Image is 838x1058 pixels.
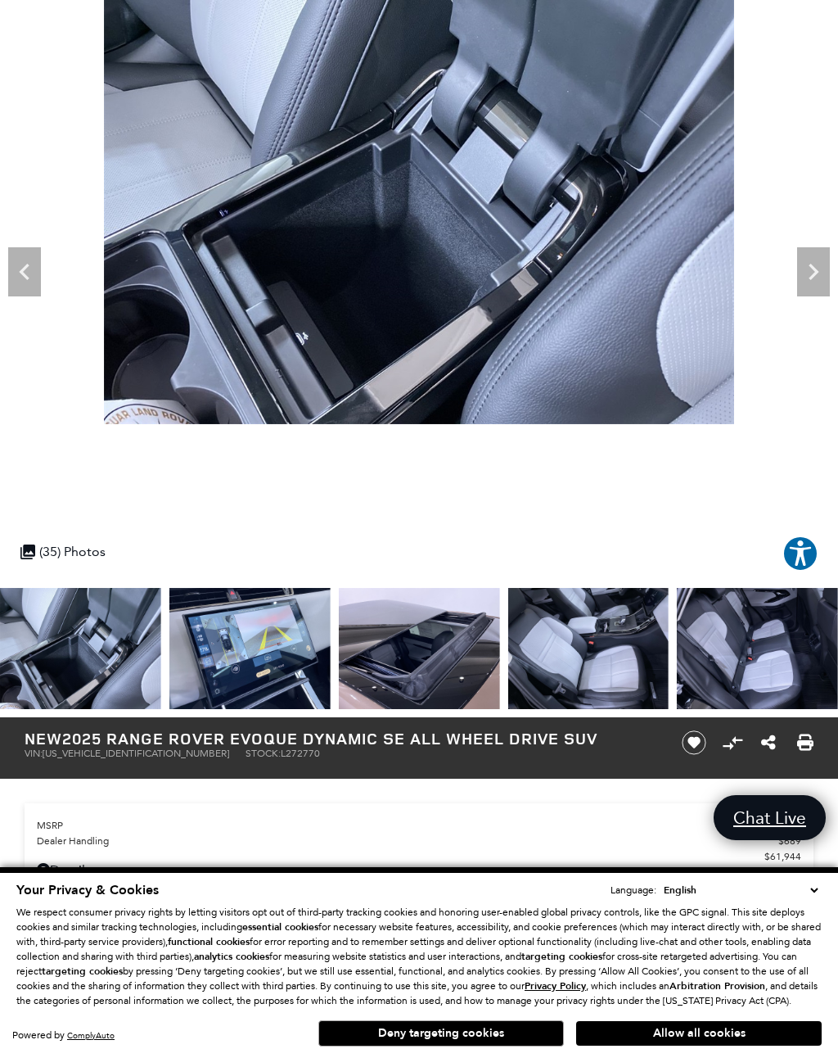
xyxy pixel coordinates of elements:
[25,730,658,748] h1: 2025 Range Rover Evoque Dynamic SE All Wheel Drive SUV
[610,885,656,895] div: Language:
[67,1030,115,1041] a: ComplyAuto
[318,1020,564,1047] button: Deny targeting cookies
[720,730,745,755] button: Compare Vehicle
[16,905,822,1008] p: We respect consumer privacy rights by letting visitors opt out of third-party tracking cookies an...
[281,748,320,759] span: L272770
[714,795,826,840] a: Chat Live
[507,588,669,709] img: New 2025 Santorini Black LAND ROVER Dynamic SE image 28
[761,733,776,753] a: Share this New 2025 Range Rover Evoque Dynamic SE All Wheel Drive SUV
[782,536,818,575] aside: Accessibility Help Desk
[764,851,801,862] span: $61,944
[37,862,801,878] a: Details
[37,820,764,831] span: MSRP
[12,536,114,567] div: (35) Photos
[660,882,822,898] select: Language Select
[37,820,801,831] a: MSRP $61,255
[25,727,62,749] strong: New
[12,1030,115,1041] div: Powered by
[246,748,281,759] span: Stock:
[797,733,813,753] a: Print this New 2025 Range Rover Evoque Dynamic SE All Wheel Drive SUV
[25,748,43,759] span: VIN:
[169,588,331,709] img: New 2025 Santorini Black LAND ROVER Dynamic SE image 26
[37,835,778,847] span: Dealer Handling
[676,730,712,756] button: Save vehicle
[525,979,586,992] u: Privacy Policy
[242,920,318,934] strong: essential cookies
[194,950,269,963] strong: analytics cookies
[725,807,814,829] span: Chat Live
[16,881,159,899] span: Your Privacy & Cookies
[797,247,830,296] div: Next
[43,748,229,759] span: [US_VEHICLE_IDENTIFICATION_NUMBER]
[669,979,765,992] strong: Arbitration Provision
[8,247,41,296] div: Previous
[37,835,801,847] a: Dealer Handling $689
[778,835,801,847] span: $689
[576,1021,822,1046] button: Allow all cookies
[168,935,250,948] strong: functional cookies
[339,588,500,709] img: New 2025 Santorini Black LAND ROVER Dynamic SE image 27
[677,588,838,709] img: New 2025 Santorini Black LAND ROVER Dynamic SE image 29
[42,965,123,978] strong: targeting cookies
[521,950,602,963] strong: targeting cookies
[782,536,818,572] button: Explore your accessibility options
[37,851,801,862] a: $61,944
